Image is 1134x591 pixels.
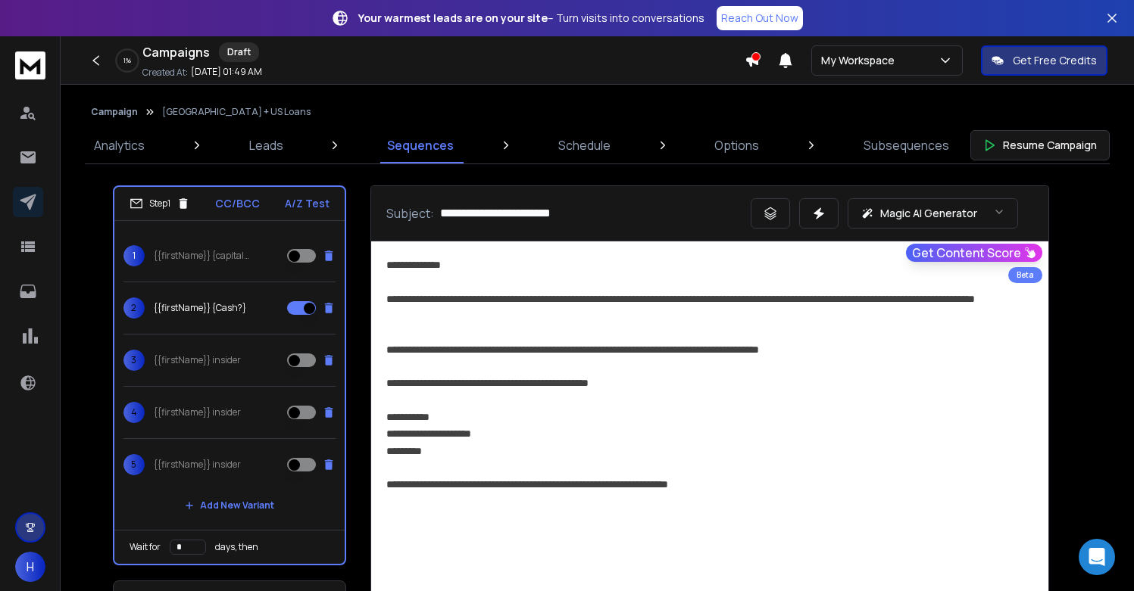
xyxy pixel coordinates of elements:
[123,56,131,65] p: 1 %
[358,11,704,26] p: – Turn visits into conversations
[113,185,346,565] li: Step1CC/BCCA/Z Test1{{firstName}} {capital?}2{{firstName}} {Cash?}3{{firstName}} insider4{{firstN...
[906,244,1042,262] button: Get Content Score
[123,245,145,266] span: 1
[130,197,190,210] div: Step 1
[821,53,901,68] p: My Workspace
[154,459,241,471] p: {{firstName}} insider
[154,354,241,366] p: {{firstName}} insider
[154,406,241,418] p: {{firstName}} insider
[15,51,45,79] img: logo
[880,206,977,221] p: Magic AI Generator
[705,127,768,163] a: Options
[123,454,145,475] span: 5
[162,106,311,118] p: [GEOGRAPHIC_DATA] + US Loans
[123,350,145,371] span: 3
[1008,267,1042,283] div: Beta
[387,136,454,154] p: Sequences
[191,66,262,78] p: [DATE] 01:49 AM
[215,541,258,553] p: days, then
[848,198,1018,229] button: Magic AI Generator
[142,67,188,79] p: Created At:
[240,127,292,163] a: Leads
[864,136,949,154] p: Subsequences
[219,42,259,62] div: Draft
[91,106,138,118] button: Campaign
[386,204,434,222] p: Subject:
[94,136,145,154] p: Analytics
[123,297,145,319] span: 2
[173,490,286,521] button: Add New Variant
[15,552,45,582] button: H
[549,127,620,163] a: Schedule
[558,136,611,154] p: Schedule
[130,541,161,553] p: Wait for
[154,250,251,262] p: {{firstName}} {capital?}
[358,11,548,25] strong: Your warmest leads are on your site
[1013,53,1097,68] p: Get Free Credits
[142,43,210,61] h1: Campaigns
[717,6,803,30] a: Reach Out Now
[154,302,246,314] p: {{firstName}} {Cash?}
[970,130,1110,160] button: Resume Campaign
[721,11,798,26] p: Reach Out Now
[285,196,330,211] p: A/Z Test
[378,127,463,163] a: Sequences
[1079,539,1115,575] div: Open Intercom Messenger
[85,127,154,163] a: Analytics
[714,136,759,154] p: Options
[215,196,260,211] p: CC/BCC
[854,127,958,163] a: Subsequences
[123,402,145,423] span: 4
[249,136,283,154] p: Leads
[981,45,1107,76] button: Get Free Credits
